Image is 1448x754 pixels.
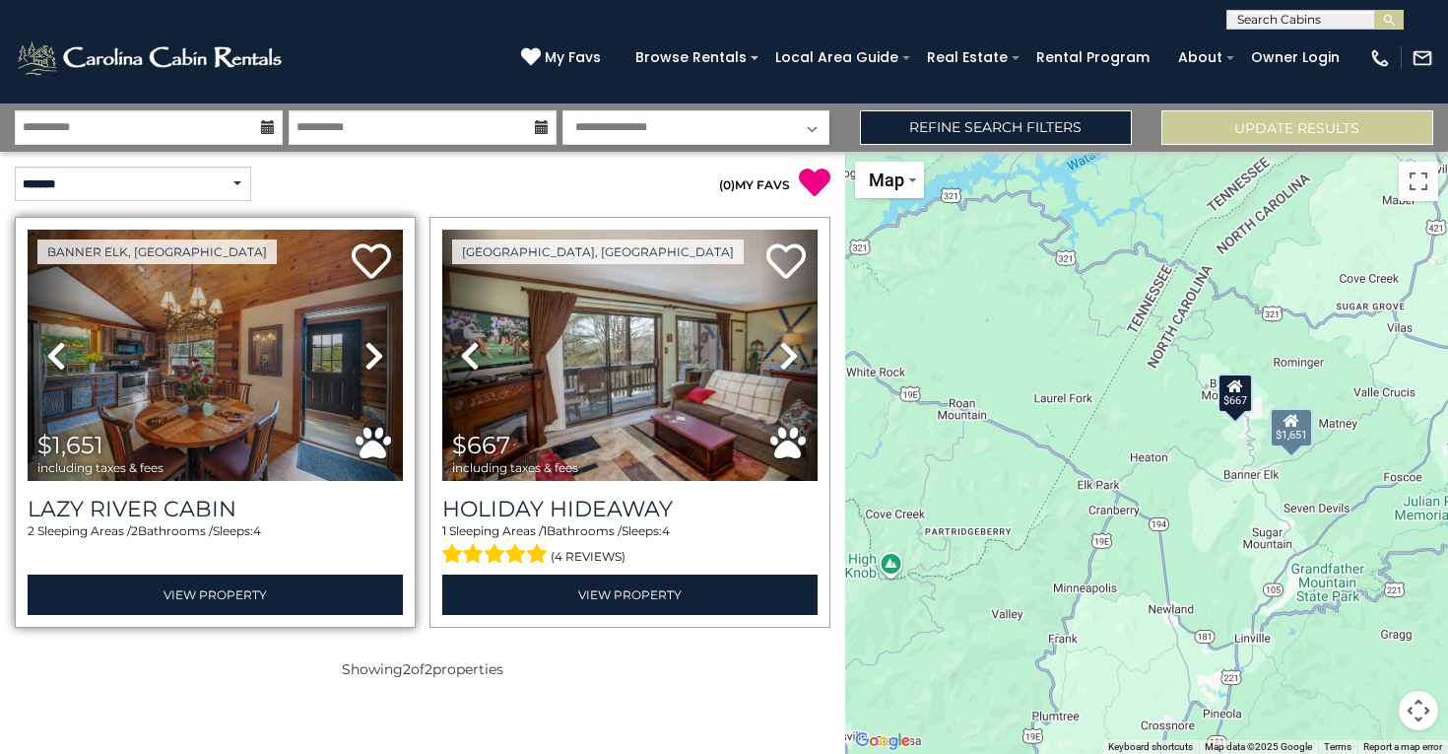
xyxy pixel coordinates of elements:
span: ( ) [719,177,735,192]
a: Banner Elk, [GEOGRAPHIC_DATA] [37,240,277,264]
span: 4 [662,523,670,538]
a: My Favs [521,47,606,69]
a: Lazy River Cabin [28,496,403,522]
div: $667 [1218,373,1253,412]
span: 4 [253,523,261,538]
span: 1 [543,523,547,538]
div: Sleeping Areas / Bathrooms / Sleeps: [28,522,403,570]
img: thumbnail_169465332.jpeg [28,230,403,481]
button: Map camera controls [1399,691,1438,730]
span: (4 reviews) [551,544,625,570]
a: Local Area Guide [765,42,908,73]
span: 1 [442,523,446,538]
span: 2 [28,523,34,538]
a: Browse Rentals [625,42,757,73]
a: Terms (opens in new tab) [1324,741,1351,752]
img: Google [850,728,915,754]
a: View Property [28,575,403,615]
span: Map [869,170,904,190]
a: [GEOGRAPHIC_DATA], [GEOGRAPHIC_DATA] [452,240,744,264]
div: Sleeping Areas / Bathrooms / Sleeps: [442,522,818,570]
span: My Favs [545,47,601,68]
a: Real Estate [917,42,1018,73]
a: Holiday Hideaway [442,496,818,522]
a: About [1168,42,1232,73]
img: phone-regular-white.png [1369,47,1391,69]
a: Report a map error [1363,741,1442,752]
span: 0 [723,177,731,192]
a: (0)MY FAVS [719,177,790,192]
span: including taxes & fees [452,461,578,474]
span: Map data ©2025 Google [1205,741,1312,752]
a: Add to favorites [766,241,806,284]
a: Owner Login [1241,42,1349,73]
a: Rental Program [1026,42,1159,73]
img: mail-regular-white.png [1412,47,1433,69]
a: Add to favorites [352,241,391,284]
span: 2 [403,660,411,678]
span: $667 [452,431,510,459]
div: $1,651 [1269,407,1312,446]
img: thumbnail_163267576.jpeg [442,230,818,481]
span: including taxes & fees [37,461,164,474]
a: Refine Search Filters [860,110,1132,145]
span: 2 [425,660,432,678]
button: Change map style [855,162,924,198]
a: View Property [442,575,818,615]
button: Update Results [1161,110,1433,145]
p: Showing of properties [15,659,830,679]
button: Toggle fullscreen view [1399,162,1438,201]
span: $1,651 [37,431,103,459]
a: Open this area in Google Maps (opens a new window) [850,728,915,754]
span: 2 [131,523,138,538]
button: Keyboard shortcuts [1108,740,1193,754]
img: White-1-2.png [15,38,288,78]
